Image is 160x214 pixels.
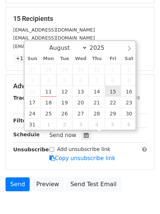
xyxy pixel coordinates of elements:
[56,64,72,75] span: July 29, 2025
[5,177,30,191] a: Send
[25,56,41,61] span: Sun
[13,35,95,41] small: [EMAIL_ADDRESS][DOMAIN_NAME]
[25,75,41,86] span: August 3, 2025
[66,177,121,191] a: Send Test Email
[13,132,40,137] strong: Schedule
[56,97,72,108] span: August 19, 2025
[105,75,121,86] span: August 8, 2025
[40,56,56,61] span: Mon
[121,108,137,119] span: August 30, 2025
[72,97,89,108] span: August 20, 2025
[105,64,121,75] span: August 1, 2025
[89,108,105,119] span: August 28, 2025
[121,75,137,86] span: August 9, 2025
[25,108,41,119] span: August 24, 2025
[89,75,105,86] span: August 7, 2025
[121,56,137,61] span: Sat
[57,145,111,153] label: Add unsubscribe link
[89,86,105,97] span: August 14, 2025
[105,56,121,61] span: Fri
[105,97,121,108] span: August 22, 2025
[40,75,56,86] span: August 4, 2025
[72,64,89,75] span: July 30, 2025
[72,119,89,130] span: September 3, 2025
[72,56,89,61] span: Wed
[72,108,89,119] span: August 27, 2025
[25,97,41,108] span: August 17, 2025
[56,108,72,119] span: August 26, 2025
[56,119,72,130] span: September 2, 2025
[121,97,137,108] span: August 23, 2025
[25,64,41,75] span: July 27, 2025
[49,132,77,139] span: Send now
[121,64,137,75] span: August 2, 2025
[72,75,89,86] span: August 6, 2025
[89,64,105,75] span: July 31, 2025
[105,86,121,97] span: August 15, 2025
[89,97,105,108] span: August 21, 2025
[13,82,147,90] h5: Advanced
[40,86,56,97] span: August 11, 2025
[121,86,137,97] span: August 16, 2025
[105,119,121,130] span: September 5, 2025
[40,97,56,108] span: August 18, 2025
[40,108,56,119] span: August 25, 2025
[13,15,147,23] h5: 15 Recipients
[56,75,72,86] span: August 5, 2025
[13,95,38,101] strong: Tracking
[13,27,95,33] small: [EMAIL_ADDRESS][DOMAIN_NAME]
[89,56,105,61] span: Thu
[40,64,56,75] span: July 28, 2025
[105,108,121,119] span: August 29, 2025
[13,44,95,49] small: [EMAIL_ADDRESS][DOMAIN_NAME]
[123,179,160,214] iframe: Chat Widget
[13,118,32,123] strong: Filters
[56,86,72,97] span: August 12, 2025
[49,155,115,162] a: Copy unsubscribe link
[25,86,41,97] span: August 10, 2025
[40,119,56,130] span: September 1, 2025
[56,56,72,61] span: Tue
[13,54,44,63] a: +12 more
[88,44,114,51] input: Year
[25,119,41,130] span: August 31, 2025
[13,147,49,152] strong: Unsubscribe
[121,119,137,130] span: September 6, 2025
[89,119,105,130] span: September 4, 2025
[31,177,64,191] a: Preview
[72,86,89,97] span: August 13, 2025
